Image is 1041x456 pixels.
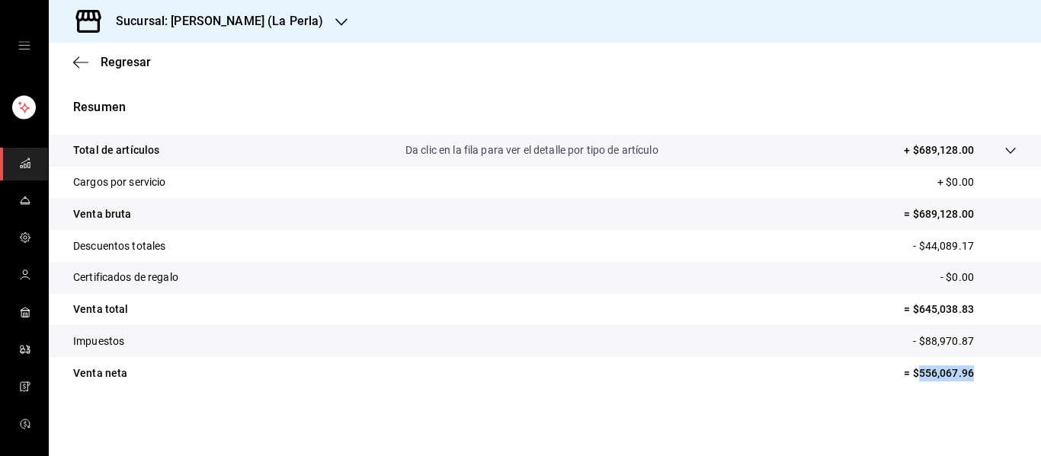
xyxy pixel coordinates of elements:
[73,271,178,283] font: Certificados de regalo
[73,208,131,220] font: Venta bruta
[116,14,323,28] font: Sucursal: [PERSON_NAME] (La Perla)
[904,303,974,315] font: = $645,038.83
[18,40,30,52] button: cajón abierto
[940,271,974,283] font: - $0.00
[73,240,165,252] font: Descuentos totales
[937,176,974,188] font: + $0.00
[73,303,128,315] font: Venta total
[913,335,974,347] font: - $88,970.87
[405,144,658,156] font: Da clic en la fila para ver el detalle por tipo de artículo
[73,100,126,114] font: Resumen
[904,208,974,220] font: = $689,128.00
[73,367,127,379] font: Venta neta
[73,144,159,156] font: Total de artículos
[73,55,151,69] button: Regresar
[904,144,974,156] font: + $689,128.00
[73,335,124,347] font: Impuestos
[904,367,974,379] font: = $556,067.96
[101,55,151,69] font: Regresar
[73,176,166,188] font: Cargos por servicio
[913,240,974,252] font: - $44,089.17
